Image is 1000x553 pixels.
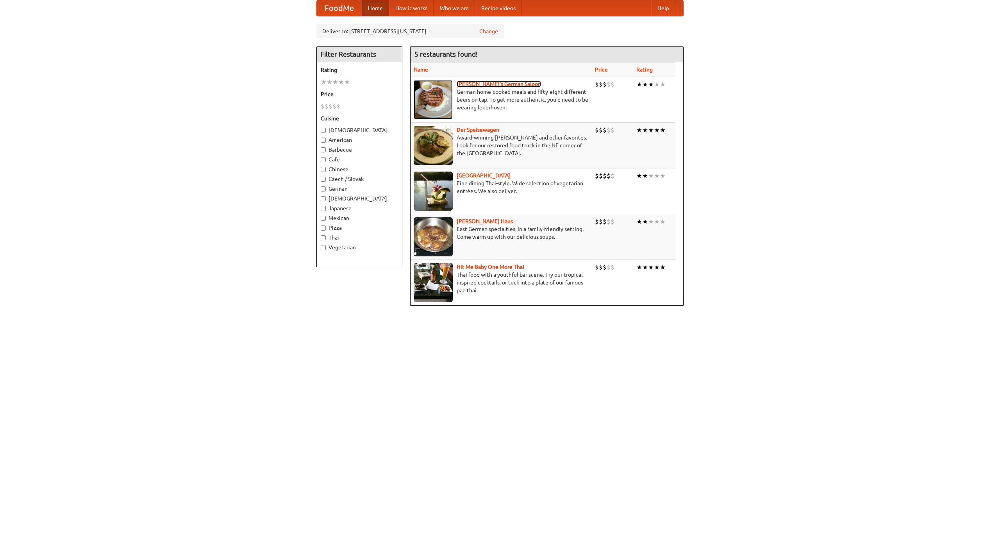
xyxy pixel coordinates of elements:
img: esthers.jpg [414,80,453,119]
label: Cafe [321,156,398,163]
img: speisewagen.jpg [414,126,453,165]
a: Change [479,27,498,35]
li: ★ [654,263,660,272]
li: ★ [660,126,666,134]
p: East German specialties, in a family-friendly setting. Come warm up with our delicious soups. [414,225,589,241]
p: Fine dining Thai-style. Wide selection of vegetarian entrées. We also deliver. [414,179,589,195]
input: Pizza [321,225,326,231]
h5: Cuisine [321,115,398,122]
li: ★ [642,126,648,134]
li: $ [336,102,340,111]
a: How it works [389,0,434,16]
li: $ [603,80,607,89]
li: ★ [642,172,648,180]
li: ★ [332,78,338,86]
li: $ [603,126,607,134]
input: Chinese [321,167,326,172]
li: ★ [636,217,642,226]
li: ★ [654,126,660,134]
li: $ [607,263,611,272]
li: $ [595,126,599,134]
a: [PERSON_NAME] Haus [457,218,513,224]
li: ★ [648,263,654,272]
li: $ [595,217,599,226]
li: $ [599,80,603,89]
li: ★ [660,172,666,180]
li: $ [595,80,599,89]
a: Help [651,0,675,16]
p: German home-cooked meals and fifty-eight different beers on tap. To get more authentic, you'd nee... [414,88,589,111]
label: Pizza [321,224,398,232]
li: $ [329,102,332,111]
label: Japanese [321,204,398,212]
li: ★ [654,172,660,180]
label: [DEMOGRAPHIC_DATA] [321,195,398,202]
li: $ [607,217,611,226]
label: Barbecue [321,146,398,154]
label: Czech / Slovak [321,175,398,183]
a: Hit Me Baby One More Thai [457,264,524,270]
a: Der Speisewagen [457,127,499,133]
a: Price [595,66,608,73]
li: ★ [648,172,654,180]
li: $ [611,263,614,272]
label: Chinese [321,165,398,173]
li: $ [599,126,603,134]
li: $ [595,263,599,272]
li: $ [611,80,614,89]
li: ★ [654,217,660,226]
li: ★ [648,80,654,89]
li: ★ [636,126,642,134]
li: ★ [642,217,648,226]
ng-pluralize: 5 restaurants found! [414,50,478,58]
li: $ [603,217,607,226]
li: $ [332,102,336,111]
input: Barbecue [321,147,326,152]
input: German [321,186,326,191]
li: ★ [654,80,660,89]
li: ★ [636,263,642,272]
li: ★ [660,217,666,226]
h4: Filter Restaurants [317,47,402,62]
b: [PERSON_NAME]'s German Saloon [457,81,541,87]
label: American [321,136,398,144]
input: Japanese [321,206,326,211]
p: Thai food with a youthful bar scene. Try our tropical inspired cocktails, or tuck into a plate of... [414,271,589,294]
li: $ [325,102,329,111]
li: ★ [648,217,654,226]
li: ★ [344,78,350,86]
input: [DEMOGRAPHIC_DATA] [321,128,326,133]
li: $ [611,217,614,226]
b: [GEOGRAPHIC_DATA] [457,172,510,179]
div: Deliver to: [STREET_ADDRESS][US_STATE] [316,24,504,38]
label: Vegetarian [321,243,398,251]
li: $ [607,172,611,180]
li: $ [599,263,603,272]
a: FoodMe [317,0,362,16]
input: Czech / Slovak [321,177,326,182]
li: ★ [636,172,642,180]
li: $ [599,172,603,180]
li: ★ [660,263,666,272]
li: ★ [321,78,327,86]
li: $ [611,126,614,134]
li: ★ [642,80,648,89]
img: kohlhaus.jpg [414,217,453,256]
label: Thai [321,234,398,242]
h5: Price [321,90,398,98]
img: babythai.jpg [414,263,453,302]
label: German [321,185,398,193]
li: ★ [636,80,642,89]
img: satay.jpg [414,172,453,211]
input: [DEMOGRAPHIC_DATA] [321,196,326,201]
a: Recipe videos [475,0,522,16]
li: $ [603,172,607,180]
li: $ [321,102,325,111]
label: [DEMOGRAPHIC_DATA] [321,126,398,134]
a: Who we are [434,0,475,16]
input: Mexican [321,216,326,221]
li: $ [607,80,611,89]
li: $ [603,263,607,272]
